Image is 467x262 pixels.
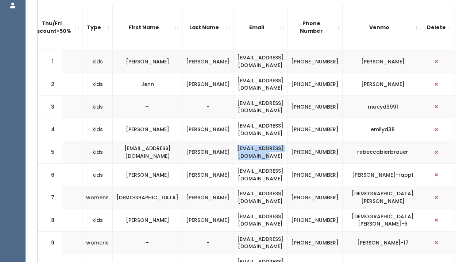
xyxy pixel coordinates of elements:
[287,73,343,95] td: [PHONE_NUMBER]
[182,164,233,186] td: [PERSON_NAME]
[82,5,113,50] th: Type: activate to sort column ascending
[233,95,287,118] td: [EMAIL_ADDRESS][DOMAIN_NAME]
[343,118,423,141] td: emilyd38
[113,50,182,73] td: [PERSON_NAME]
[182,186,233,209] td: [PERSON_NAME]
[38,95,63,118] td: 3
[113,118,182,141] td: [PERSON_NAME]
[113,186,182,209] td: [DEMOGRAPHIC_DATA]
[233,141,287,164] td: [EMAIL_ADDRESS][DOMAIN_NAME]
[182,5,233,50] th: Last Name: activate to sort column ascending
[38,73,63,95] td: 2
[182,95,233,118] td: -
[287,5,343,50] th: Phone Number: activate to sort column ascending
[343,231,423,254] td: [PERSON_NAME]-17
[182,118,233,141] td: [PERSON_NAME]
[82,141,113,164] td: kids
[38,118,63,141] td: 4
[233,164,287,186] td: [EMAIL_ADDRESS][DOMAIN_NAME]
[343,186,423,209] td: [DEMOGRAPHIC_DATA][PERSON_NAME]
[38,231,63,254] td: 9
[182,209,233,231] td: [PERSON_NAME]
[233,231,287,254] td: [EMAIL_ADDRESS][DOMAIN_NAME]
[38,186,63,209] td: 7
[82,95,113,118] td: kids
[182,50,233,73] td: [PERSON_NAME]
[113,231,182,254] td: -
[343,50,423,73] td: [PERSON_NAME]
[182,73,233,95] td: [PERSON_NAME]
[82,209,113,231] td: kids
[287,209,343,231] td: [PHONE_NUMBER]
[113,209,182,231] td: [PERSON_NAME]
[343,73,423,95] td: [PERSON_NAME]
[182,231,233,254] td: -
[287,141,343,164] td: [PHONE_NUMBER]
[113,95,182,118] td: -
[28,5,82,50] th: Thu/Fri discount&gt;50%: activate to sort column ascending
[113,164,182,186] td: [PERSON_NAME]
[287,164,343,186] td: [PHONE_NUMBER]
[38,141,63,164] td: 5
[233,73,287,95] td: [EMAIL_ADDRESS][DOMAIN_NAME]
[343,5,423,50] th: Venmo: activate to sort column ascending
[233,50,287,73] td: [EMAIL_ADDRESS][DOMAIN_NAME]
[82,50,113,73] td: kids
[82,164,113,186] td: kids
[287,186,343,209] td: [PHONE_NUMBER]
[113,5,182,50] th: First Name: activate to sort column ascending
[113,141,182,164] td: [EMAIL_ADDRESS][DOMAIN_NAME]
[82,118,113,141] td: kids
[287,231,343,254] td: [PHONE_NUMBER]
[287,118,343,141] td: [PHONE_NUMBER]
[343,95,423,118] td: macyd9991
[113,73,182,95] td: Jenn
[423,5,455,50] th: Delete: activate to sort column ascending
[343,141,423,164] td: rebeccabierbrauer
[233,5,287,50] th: Email: activate to sort column ascending
[343,164,423,186] td: [PERSON_NAME]-rapp1
[38,164,63,186] td: 6
[38,209,63,231] td: 8
[82,73,113,95] td: kids
[287,95,343,118] td: [PHONE_NUMBER]
[38,50,63,73] td: 1
[287,50,343,73] td: [PHONE_NUMBER]
[82,186,113,209] td: womens
[82,231,113,254] td: womens
[233,118,287,141] td: [EMAIL_ADDRESS][DOMAIN_NAME]
[233,186,287,209] td: [EMAIL_ADDRESS][DOMAIN_NAME]
[233,209,287,231] td: [EMAIL_ADDRESS][DOMAIN_NAME]
[182,141,233,164] td: [PERSON_NAME]
[343,209,423,231] td: [DEMOGRAPHIC_DATA][PERSON_NAME]-6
